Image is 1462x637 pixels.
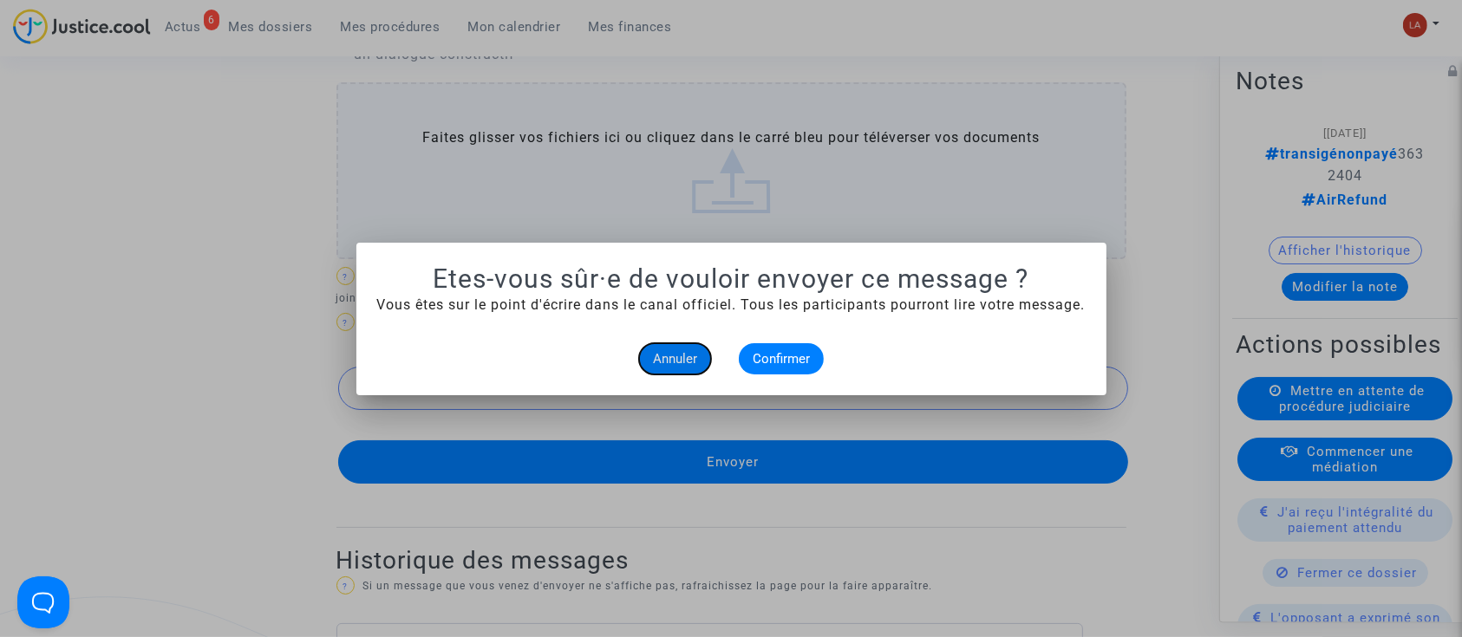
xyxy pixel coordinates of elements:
span: Annuler [653,351,697,367]
iframe: Help Scout Beacon - Open [17,576,69,628]
button: Confirmer [739,343,824,374]
button: Annuler [639,343,711,374]
span: Vous êtes sur le point d'écrire dans le canal officiel. Tous les participants pourront lire votre... [377,296,1086,313]
h1: Etes-vous sûr·e de vouloir envoyer ce message ? [377,263,1086,295]
span: Confirmer [753,351,810,367]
